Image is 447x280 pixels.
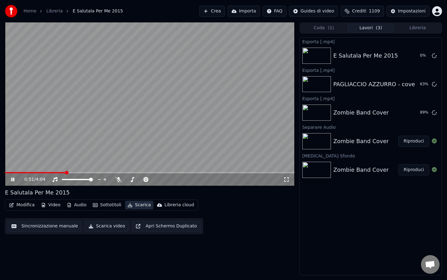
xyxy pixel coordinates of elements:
span: 1109 [369,8,380,14]
a: Home [24,8,36,14]
div: Impostazioni [398,8,426,14]
span: ( 3 ) [376,25,382,31]
span: 0:51 [25,176,34,183]
div: Libreria cloud [165,202,194,208]
nav: breadcrumb [24,8,123,14]
button: Riproduci [398,136,429,147]
div: Esporta [.mp4] [300,38,442,45]
div: [MEDICAL_DATA] Sfondo [300,152,442,159]
button: Audio [64,201,89,209]
button: Guides di video [289,6,338,17]
div: 0 % [420,53,429,58]
button: Crea [199,6,225,17]
button: Sincronizzazione manuale [7,221,82,232]
div: E Salutala Per Me 2015 [5,188,70,197]
button: FAQ [263,6,287,17]
button: Scarica [125,201,153,209]
button: Lavori [347,24,394,33]
button: Libreria [394,24,441,33]
div: Esporta [.mp4] [300,95,442,102]
button: Scarica video [84,221,129,232]
button: Apri Schermo Duplicato [132,221,201,232]
span: Crediti [352,8,366,14]
button: Importa [228,6,260,17]
a: Aprire la chat [421,255,440,274]
div: 89 % [420,110,429,115]
span: E Salutala Per Me 2015 [73,8,123,14]
button: Modifica [7,201,37,209]
div: Zombie Band Cover [333,137,389,146]
div: / [25,176,39,183]
button: Coda [300,24,347,33]
div: PAGLIACCIO AZZURRO - cover - Rosi [333,80,435,89]
button: Crediti1109 [341,6,384,17]
div: Separare Audio [300,123,442,131]
button: Riproduci [398,164,429,175]
div: Esporta [.mp4] [300,66,442,74]
img: youka [5,5,17,17]
div: Zombie Band Cover [333,108,389,117]
button: Impostazioni [386,6,430,17]
button: Video [38,201,63,209]
a: Libreria [46,8,63,14]
button: Sottotitoli [90,201,124,209]
div: Zombie Band Cover [333,166,389,174]
div: 63 % [420,82,429,87]
span: ( 1 ) [328,25,334,31]
span: 4:04 [36,176,45,183]
div: E Salutala Per Me 2015 [333,51,398,60]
